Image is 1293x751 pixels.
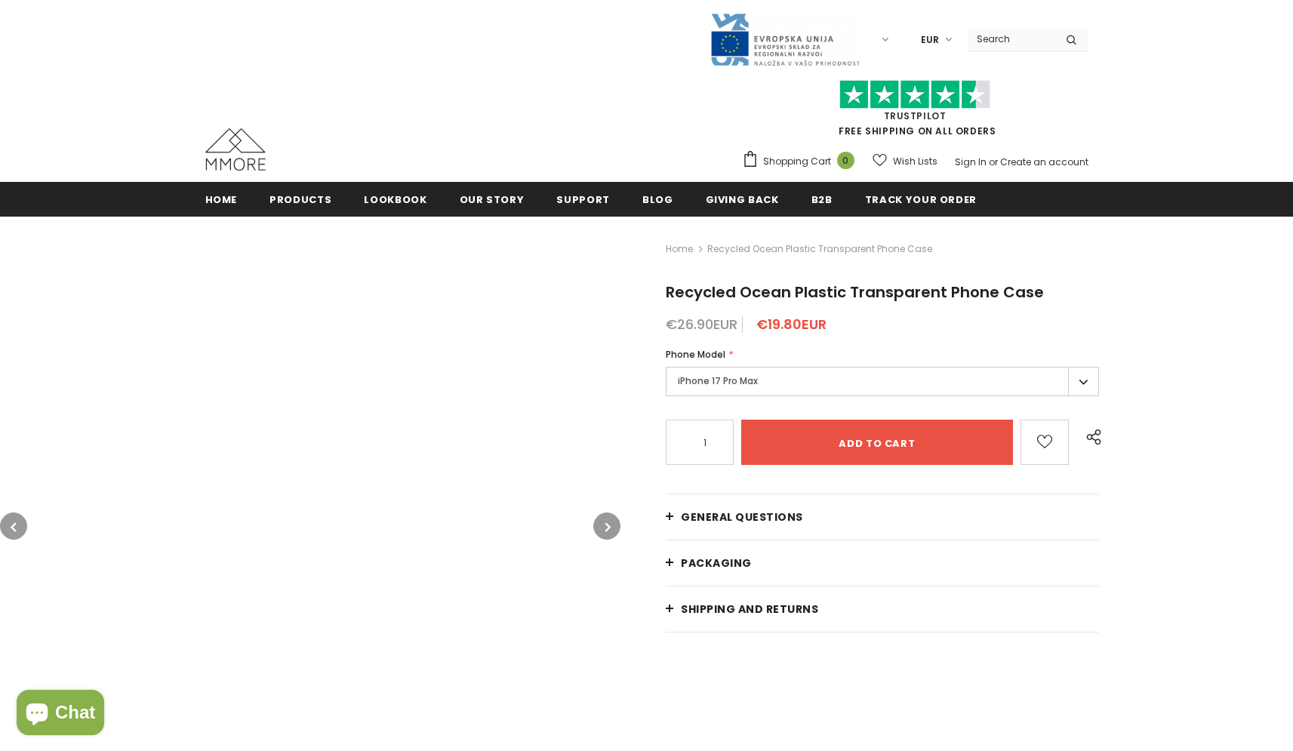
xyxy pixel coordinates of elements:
[205,182,238,216] a: Home
[666,240,693,258] a: Home
[666,586,1099,632] a: Shipping and returns
[989,155,998,168] span: or
[666,282,1044,303] span: Recycled Ocean Plastic Transparent Phone Case
[839,80,990,109] img: Trust Pilot Stars
[666,540,1099,586] a: PACKAGING
[269,192,331,207] span: Products
[742,87,1088,137] span: FREE SHIPPING ON ALL ORDERS
[811,192,833,207] span: B2B
[666,367,1099,396] label: iPhone 17 Pro Max
[741,420,1012,465] input: Add to cart
[364,192,426,207] span: Lookbook
[556,192,610,207] span: support
[742,150,862,173] a: Shopping Cart 0
[666,348,725,361] span: Phone Model
[642,182,673,216] a: Blog
[460,182,525,216] a: Our Story
[763,154,831,169] span: Shopping Cart
[269,182,331,216] a: Products
[873,148,937,174] a: Wish Lists
[12,690,109,739] inbox-online-store-chat: Shopify online store chat
[706,192,779,207] span: Giving back
[837,152,854,169] span: 0
[666,315,737,334] span: €26.90EUR
[955,155,987,168] a: Sign In
[865,192,977,207] span: Track your order
[921,32,939,48] span: EUR
[884,109,947,122] a: Trustpilot
[756,315,827,334] span: €19.80EUR
[865,182,977,216] a: Track your order
[710,12,860,67] img: Javni Razpis
[893,154,937,169] span: Wish Lists
[1000,155,1088,168] a: Create an account
[642,192,673,207] span: Blog
[681,602,818,617] span: Shipping and returns
[968,28,1054,50] input: Search Site
[706,182,779,216] a: Giving back
[205,192,238,207] span: Home
[707,240,932,258] span: Recycled Ocean Plastic Transparent Phone Case
[205,128,266,171] img: MMORE Cases
[811,182,833,216] a: B2B
[681,509,803,525] span: General Questions
[460,192,525,207] span: Our Story
[556,182,610,216] a: support
[364,182,426,216] a: Lookbook
[666,494,1099,540] a: General Questions
[710,32,860,45] a: Javni Razpis
[681,556,752,571] span: PACKAGING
